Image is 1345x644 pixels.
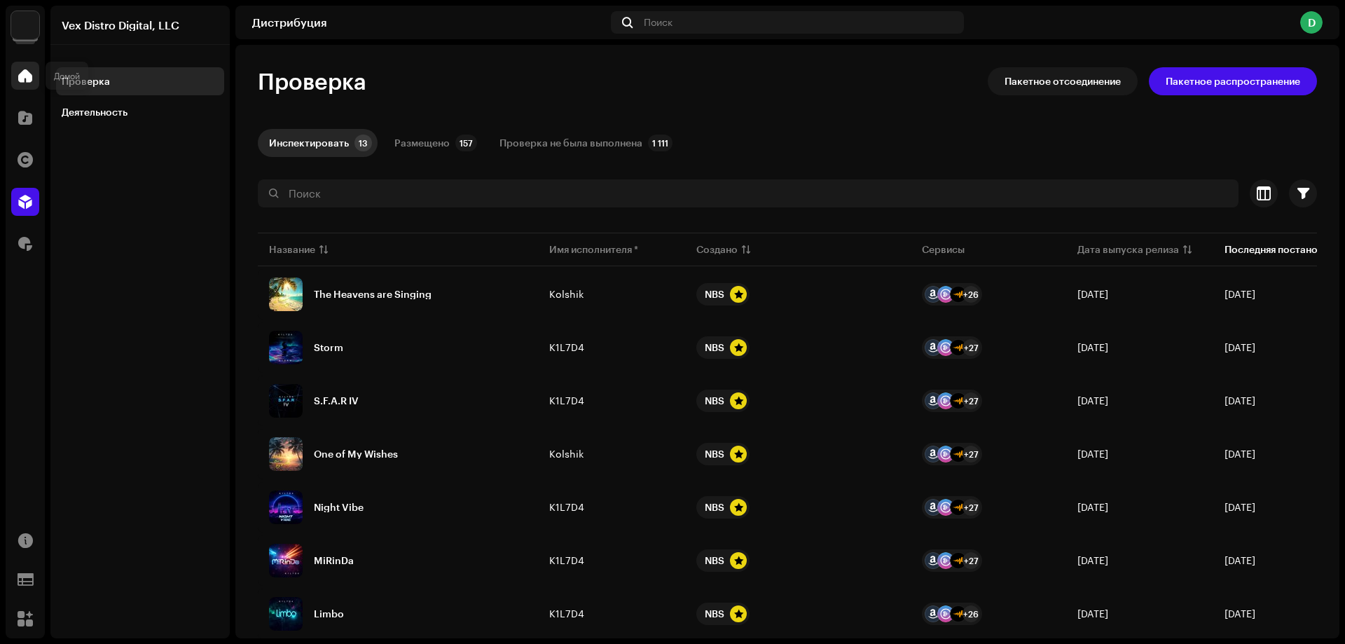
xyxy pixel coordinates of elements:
span: K1L7D4 [549,396,674,406]
img: decd6ed3-86e4-4e12-aabb-86e4f4a6ca22 [269,597,303,631]
img: f54e66a7-785a-45d1-81e5-cbce095f68ce [269,331,303,364]
span: K1L7D4 [549,556,674,566]
div: Kolshik [549,289,584,299]
img: 4f352ab7-c6b2-4ec4-b97a-09ea22bd155f [11,11,39,39]
div: Дата выпуска релиза [1077,242,1179,256]
div: NBS [705,283,724,306]
div: Название [269,242,315,256]
img: 1876eb94-3661-4549-8fd9-89e5417634e1 [269,384,303,418]
div: Limbo [314,609,344,619]
div: +27 [963,339,979,356]
span: 9 окт. 2025 г. [1077,341,1108,353]
span: 9 окт. 2025 г. [1225,448,1255,460]
span: 9 окт. 2025 г. [1077,501,1108,513]
div: +27 [963,392,979,409]
p-badge: 157 [455,135,477,151]
div: K1L7D4 [549,396,584,406]
div: Проверка [62,76,110,87]
img: ca202aad-e9ca-43cb-b020-440608160178 [269,278,303,311]
span: NBS [696,283,899,306]
re-m-nav-item: Деятельность [56,98,224,126]
div: D [1300,11,1323,34]
span: 9 окт. 2025 г. [1225,341,1255,353]
div: NBS [705,443,724,465]
div: NBS [705,336,724,359]
div: Kolshik [549,449,584,459]
div: Создано [696,242,738,256]
img: baee0e9b-b2d9-48be-a2ea-33de47581536 [269,491,303,524]
div: NBS [705,603,724,625]
span: NBS [696,603,899,625]
span: Проверка [258,67,366,95]
div: Проверка не была выполнена [499,129,642,157]
div: K1L7D4 [549,502,584,512]
div: +27 [963,446,979,463]
span: 9 окт. 2025 г. [1225,554,1255,566]
span: 9 окт. 2025 г. [1225,395,1255,406]
button: Пакетное отсоединение [988,67,1138,95]
span: 9 окт. 2025 г. [1077,288,1108,300]
input: Поиск [258,179,1239,207]
span: 9 окт. 2025 г. [1225,501,1255,513]
span: 9 окт. 2025 г. [1077,554,1108,566]
span: 9 окт. 2025 г. [1225,608,1255,619]
span: 9 окт. 2025 г. [1077,448,1108,460]
span: Kolshik [549,289,674,299]
div: NBS [705,496,724,519]
p-badge: 13 [354,135,372,151]
p-badge: 1 111 [648,135,672,151]
span: K1L7D4 [549,343,674,352]
span: NBS [696,336,899,359]
div: Night Vibe [314,502,364,512]
div: K1L7D4 [549,609,584,619]
div: Дистрибуция [252,17,605,28]
span: NBS [696,443,899,465]
div: +27 [963,552,979,569]
div: NBS [705,390,724,412]
span: K1L7D4 [549,502,674,512]
img: d91665aa-2b8b-420e-a7e3-68ff74e54fcb [269,437,303,471]
div: NBS [705,549,724,572]
div: One of My Wishes [314,449,398,459]
div: Деятельность [62,107,127,118]
div: The Heavens are Singing [314,289,432,299]
span: 9 окт. 2025 г. [1077,608,1108,619]
div: Storm [314,343,343,352]
span: 9 окт. 2025 г. [1077,395,1108,406]
div: K1L7D4 [549,556,584,566]
span: Пакетное отсоединение [1005,67,1121,95]
span: Поиск [644,17,672,28]
span: NBS [696,390,899,412]
div: +26 [963,286,979,303]
div: K1L7D4 [549,343,584,352]
span: K1L7D4 [549,609,674,619]
span: NBS [696,549,899,572]
div: Размещено [394,129,450,157]
div: S.F.A.R IV [314,396,359,406]
span: NBS [696,496,899,519]
span: 9 окт. 2025 г. [1225,288,1255,300]
div: MiRinDa [314,556,354,566]
span: Пакетное распространение [1166,67,1300,95]
button: Пакетное распространение [1149,67,1317,95]
img: f09443dc-a103-4873-b51a-db7d80283dfd [269,544,303,577]
re-m-nav-item: Проверка [56,67,224,95]
div: Инспектировать [269,129,349,157]
div: +26 [963,605,979,622]
div: +27 [963,499,979,516]
span: Kolshik [549,449,674,459]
